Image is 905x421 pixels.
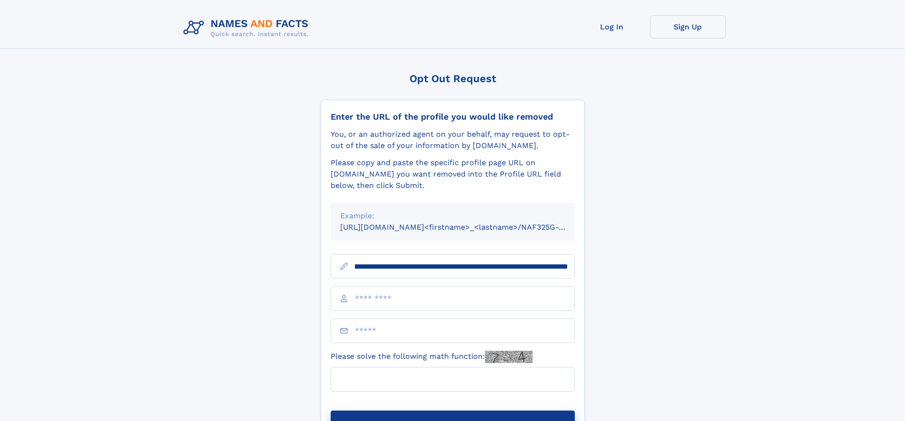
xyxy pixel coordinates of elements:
[180,15,316,41] img: Logo Names and Facts
[574,15,650,38] a: Log In
[331,157,575,191] div: Please copy and paste the specific profile page URL on [DOMAIN_NAME] you want removed into the Pr...
[331,129,575,151] div: You, or an authorized agent on your behalf, may request to opt-out of the sale of your informatio...
[650,15,726,38] a: Sign Up
[331,351,533,363] label: Please solve the following math function:
[340,210,565,222] div: Example:
[331,112,575,122] div: Enter the URL of the profile you would like removed
[321,73,585,84] div: Opt Out Request
[340,223,593,232] small: [URL][DOMAIN_NAME]<firstname>_<lastname>/NAF325G-xxxxxxxx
